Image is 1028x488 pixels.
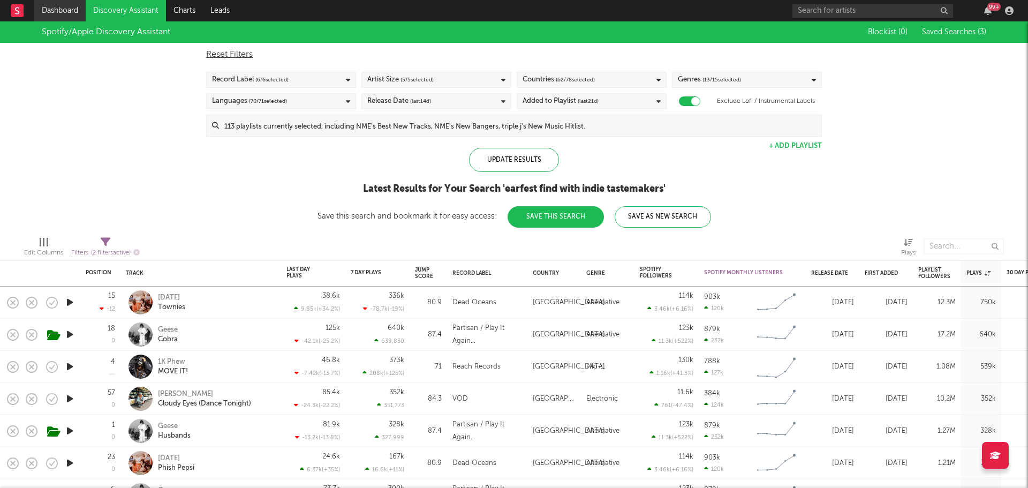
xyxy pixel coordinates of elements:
[158,335,178,344] div: Cobra
[924,238,1004,254] input: Search...
[792,4,953,18] input: Search for artists
[158,303,185,312] div: Townies
[322,357,340,364] div: 46.8k
[533,393,576,406] div: [GEOGRAPHIC_DATA]
[649,370,693,377] div: 1.16k ( +41.3 % )
[158,422,191,431] div: Geese
[294,305,340,312] div: 9.85k ( +34.2 % )
[452,457,496,470] div: Dead Oceans
[158,325,178,344] a: GeeseCobra
[811,270,849,276] div: Release Date
[389,389,404,396] div: 352k
[704,390,720,397] div: 384k
[679,453,693,460] div: 114k
[322,292,340,299] div: 38.6k
[898,28,908,36] span: ( 0 )
[677,389,693,396] div: 11.6k
[389,453,404,460] div: 167k
[533,296,605,309] div: [GEOGRAPHIC_DATA]
[367,95,431,108] div: Release Date
[158,454,194,463] div: [DATE]
[86,269,111,276] div: Position
[811,425,854,438] div: [DATE]
[615,206,711,228] button: Save As New Search
[91,250,131,256] span: ( 2 filters active)
[533,425,605,438] div: [GEOGRAPHIC_DATA]
[702,73,741,86] span: ( 13 / 15 selected)
[704,401,724,408] div: 124k
[640,266,677,279] div: Spotify Followers
[295,434,340,441] div: -13.2k ( -13.8 % )
[752,386,800,412] svg: Chart title
[389,357,404,364] div: 373k
[108,325,115,332] div: 18
[322,453,340,460] div: 24.6k
[24,233,63,264] div: Edit Columns
[918,267,950,280] div: Playlist Followers
[452,322,522,348] div: Partisan / Play It Again [PERSON_NAME]
[918,457,956,470] div: 1.21M
[586,296,619,309] div: Alternative
[158,463,194,473] div: Phish Pepsi
[865,270,902,276] div: First Added
[452,393,468,406] div: VOD
[918,425,956,438] div: 1.27M
[388,325,404,332] div: 640k
[704,369,723,376] div: 127k
[326,325,340,332] div: 125k
[919,28,986,36] button: Saved Searches (3)
[108,389,115,396] div: 57
[415,361,442,373] div: 71
[556,73,595,86] span: ( 62 / 78 selected)
[469,148,559,172] div: Update Results
[415,267,433,280] div: Jump Score
[362,370,404,377] div: 208k ( +125 % )
[158,389,251,399] div: [PERSON_NAME]
[300,466,340,473] div: 6.37k ( +35 % )
[212,95,287,108] div: Languages
[586,457,619,470] div: Alternative
[865,457,908,470] div: [DATE]
[318,183,711,196] div: Latest Results for Your Search ' earfest find with indie tastemakers '
[811,361,854,373] div: [DATE]
[71,233,140,264] div: Filters(2 filters active)
[375,434,404,441] div: 327,999
[717,95,815,108] label: Exclude Lofi / Instrumental Labels
[901,246,916,259] div: Plays
[865,393,908,406] div: [DATE]
[704,337,724,344] div: 232k
[108,454,115,461] div: 23
[367,73,434,86] div: Artist Size
[158,367,188,377] div: MOVE IT!
[374,337,404,344] div: 639,830
[704,454,720,461] div: 903k
[811,457,854,470] div: [DATE]
[865,361,908,373] div: [DATE]
[400,73,434,86] span: ( 5 / 5 selected)
[704,358,720,365] div: 788k
[652,434,693,441] div: 11.3k ( +522 % )
[966,425,996,438] div: 328k
[966,457,996,470] div: 318k
[111,338,115,344] div: 0
[158,357,188,377] a: 1K PhewMOVE IT!
[966,361,996,373] div: 539k
[811,393,854,406] div: [DATE]
[158,399,251,409] div: Cloudy Eyes (Dance Tonight)
[108,292,115,299] div: 15
[377,402,404,409] div: 351,773
[111,402,115,408] div: 0
[769,142,822,149] button: + Add Playlist
[679,292,693,299] div: 114k
[704,269,784,276] div: Spotify Monthly Listeners
[704,294,720,301] div: 903k
[389,292,404,299] div: 336k
[294,402,340,409] div: -24.3k ( -22.2 % )
[410,95,431,108] span: (last 14 d)
[918,361,956,373] div: 1.08M
[865,328,908,341] div: [DATE]
[126,270,270,276] div: Track
[112,422,115,429] div: 1
[654,402,693,409] div: 761 ( -47.4 % )
[158,454,194,473] a: [DATE]Phish Pepsi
